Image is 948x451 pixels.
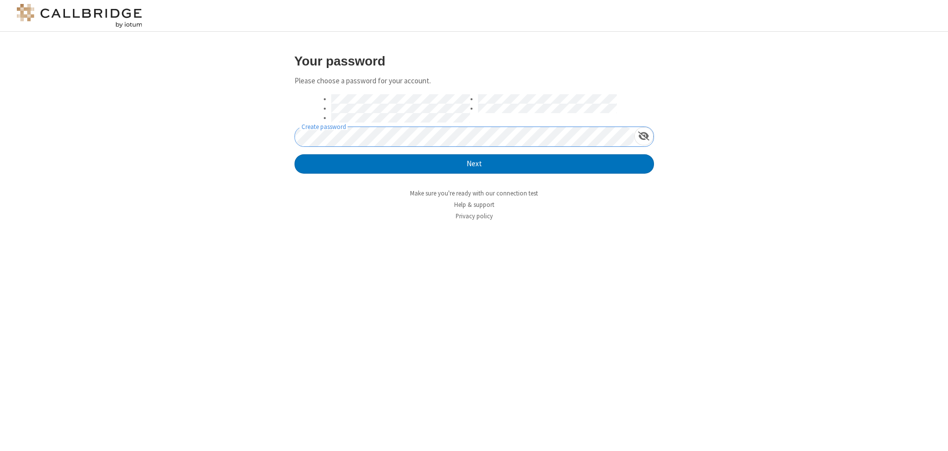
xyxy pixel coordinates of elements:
input: Create password [295,127,634,146]
p: Please choose a password for your account. [295,75,654,87]
a: Privacy policy [456,212,493,220]
h3: Your password [295,54,654,68]
img: logo@2x.png [15,4,144,28]
a: Help & support [454,200,494,209]
div: Show password [634,127,653,145]
a: Make sure you're ready with our connection test [410,189,538,197]
button: Next [295,154,654,174]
